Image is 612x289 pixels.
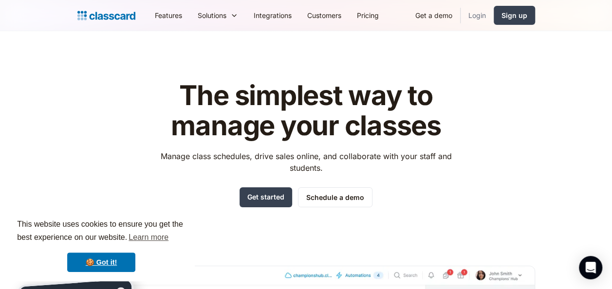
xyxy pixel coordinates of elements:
a: Get started [240,187,292,207]
a: learn more about cookies [127,230,170,245]
a: Sign up [494,6,535,25]
a: Pricing [349,4,387,26]
a: Get a demo [408,4,460,26]
div: Solutions [190,4,246,26]
div: Solutions [198,10,226,20]
a: dismiss cookie message [67,253,135,272]
a: home [77,9,135,22]
a: Customers [299,4,349,26]
div: Open Intercom Messenger [579,256,602,279]
h1: The simplest way to manage your classes [151,81,461,141]
div: Sign up [501,10,527,20]
a: Features [147,4,190,26]
p: Manage class schedules, drive sales online, and collaborate with your staff and students. [151,150,461,174]
a: Integrations [246,4,299,26]
div: cookieconsent [8,209,195,281]
a: Schedule a demo [298,187,372,207]
span: This website uses cookies to ensure you get the best experience on our website. [17,218,185,245]
a: Login [461,4,494,26]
